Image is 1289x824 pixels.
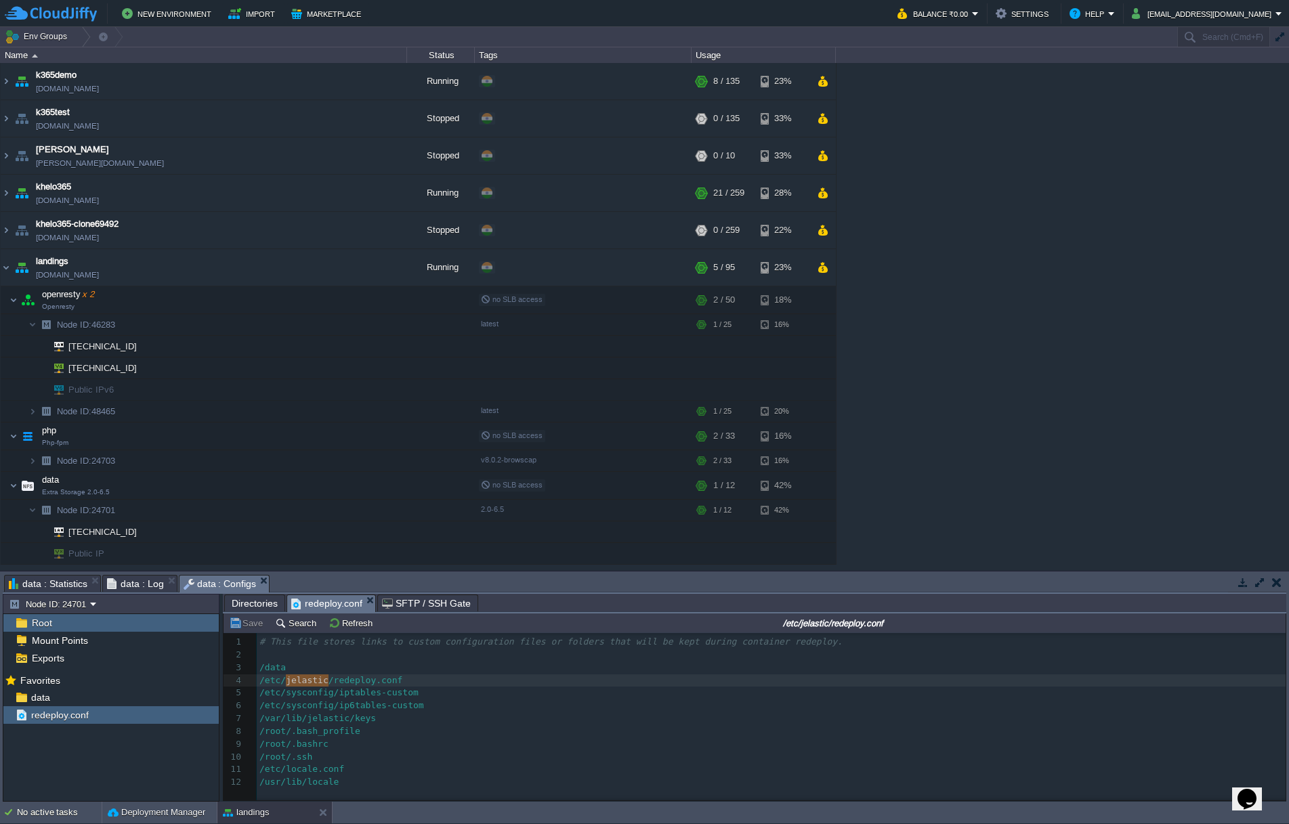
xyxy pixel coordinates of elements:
a: redeploy.conf [28,709,91,721]
div: 1 / 12 [713,500,732,521]
iframe: chat widget [1232,770,1275,810]
a: phpPhp-fpm [41,425,58,435]
a: Root [29,617,54,629]
div: 33% [761,100,805,137]
div: 1 / 12 [713,472,735,499]
a: [TECHNICAL_ID] [67,341,139,351]
span: no SLB access [481,295,543,303]
div: 42% [761,472,805,499]
img: AMDAwAAAACH5BAEAAAAALAAAAAABAAEAAAICRAEAOw== [18,422,37,450]
div: Status [408,47,474,63]
div: 10 [224,751,245,764]
div: 33% [761,137,805,174]
div: 4 [224,674,245,687]
a: [DOMAIN_NAME] [36,119,99,133]
img: AMDAwAAAACH5BAEAAAAALAAAAAABAAEAAAICRAEAOw== [45,543,64,564]
a: Node ID:24703 [56,455,117,467]
button: Env Groups [5,27,72,46]
span: /root/.ssh [259,752,312,762]
div: Stopped [407,212,475,248]
img: AMDAwAAAACH5BAEAAAAALAAAAAABAAEAAAICRAEAOw== [9,422,18,450]
a: Node ID:24701 [56,504,117,516]
button: Import [228,5,279,22]
div: 7 [224,712,245,725]
span: data : Configs [184,576,257,592]
img: AMDAwAAAACH5BAEAAAAALAAAAAABAAEAAAICRAEAOw== [28,401,37,422]
span: latest [481,320,499,328]
a: k365test [36,106,70,119]
img: AMDAwAAAACH5BAEAAAAALAAAAAABAAEAAAICRAEAOw== [12,137,31,174]
button: Marketplace [291,5,365,22]
a: data [28,691,52,703]
span: no SLB access [481,431,543,439]
span: landings [36,255,68,268]
img: AMDAwAAAACH5BAEAAAAALAAAAAABAAEAAAICRAEAOw== [37,314,56,335]
span: Node ID: [57,456,91,466]
span: jelastic [286,675,329,685]
span: 24703 [56,455,117,467]
img: AMDAwAAAACH5BAEAAAAALAAAAAABAAEAAAICRAEAOw== [37,401,56,422]
span: php [41,425,58,436]
a: Public IP [67,548,106,559]
img: AMDAwAAAACH5BAEAAAAALAAAAAABAAEAAAICRAEAOw== [37,336,45,357]
div: 1 / 25 [713,401,732,422]
a: Node ID:46283 [56,319,117,330]
button: Node ID: 24701 [9,598,90,610]
button: Search [275,617,320,629]
button: Balance ₹0.00 [897,5,972,22]
div: 1 [224,636,245,649]
img: AMDAwAAAACH5BAEAAAAALAAAAAABAAEAAAICRAEAOw== [37,450,56,471]
img: AMDAwAAAACH5BAEAAAAALAAAAAABAAEAAAICRAEAOw== [32,54,38,58]
div: 2 [224,649,245,662]
div: 21 / 259 [713,175,744,211]
span: openresty [41,288,96,300]
span: Public IPv6 [67,379,116,400]
div: Tags [476,47,691,63]
img: CloudJiffy [5,5,97,22]
div: 5 / 95 [713,249,735,286]
img: AMDAwAAAACH5BAEAAAAALAAAAAABAAEAAAICRAEAOw== [12,63,31,100]
div: Usage [692,47,835,63]
span: Favorites [18,674,62,687]
a: k365demo [36,68,77,82]
div: Stopped [407,137,475,174]
span: data : Statistics [9,576,87,592]
div: 0 / 259 [713,212,740,248]
div: 5 [224,687,245,699]
div: 6 [224,699,245,712]
a: dataExtra Storage 2.0-6.5 [41,475,61,485]
button: Help [1070,5,1108,22]
span: Public IP [67,543,106,564]
div: Running [407,249,475,286]
a: Exports [29,652,66,664]
img: AMDAwAAAACH5BAEAAAAALAAAAAABAAEAAAICRAEAOw== [9,286,18,313]
div: 8 [224,725,245,738]
div: 12 [224,776,245,789]
img: AMDAwAAAACH5BAEAAAAALAAAAAABAAEAAAICRAEAOw== [18,472,37,499]
div: 3 [224,662,245,674]
img: AMDAwAAAACH5BAEAAAAALAAAAAABAAEAAAICRAEAOw== [12,175,31,211]
span: Extra Storage 2.0-6.5 [42,488,110,496]
div: 20% [761,401,805,422]
a: [DOMAIN_NAME] [36,231,99,244]
div: 16% [761,450,805,471]
img: AMDAwAAAACH5BAEAAAAALAAAAAABAAEAAAICRAEAOw== [12,249,31,286]
span: data : Log [107,576,164,592]
span: Node ID: [57,320,91,330]
img: AMDAwAAAACH5BAEAAAAALAAAAAABAAEAAAICRAEAOw== [37,543,45,564]
img: AMDAwAAAACH5BAEAAAAALAAAAAABAAEAAAICRAEAOw== [1,100,12,137]
span: [TECHNICAL_ID] [67,521,139,542]
a: Node ID:48465 [56,406,117,417]
a: khelo365-clone69492 [36,217,119,231]
span: 48465 [56,406,117,417]
a: [TECHNICAL_ID] [67,527,139,537]
span: /root/.bashrc [259,739,329,749]
img: AMDAwAAAACH5BAEAAAAALAAAAAABAAEAAAICRAEAOw== [1,63,12,100]
span: /redeploy.conf [329,675,403,685]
